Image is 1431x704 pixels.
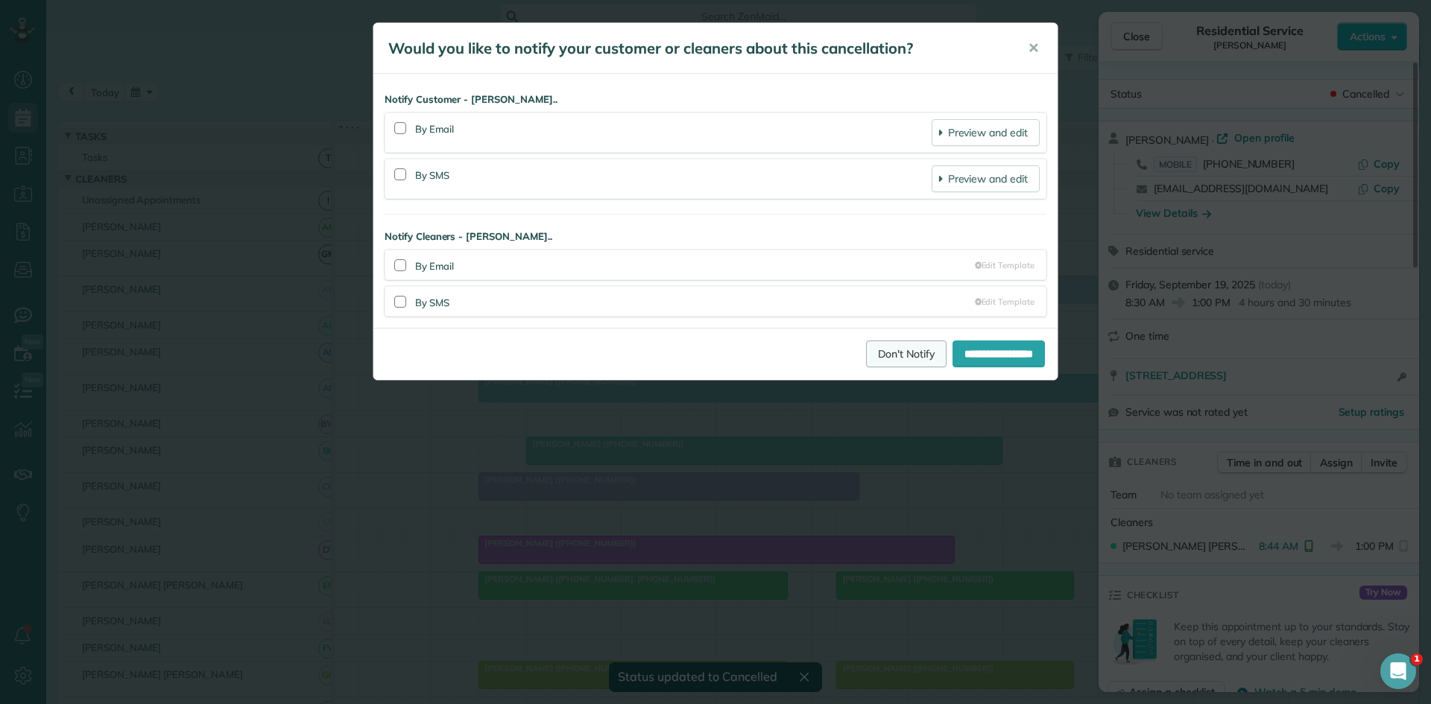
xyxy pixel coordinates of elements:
[1028,39,1039,57] span: ✕
[415,256,975,273] div: By Email
[866,340,947,367] a: Don't Notify
[1411,653,1423,665] span: 1
[975,296,1034,308] a: Edit Template
[415,165,932,192] div: By SMS
[975,259,1034,271] a: Edit Template
[415,293,975,310] div: By SMS
[932,119,1040,146] a: Preview and edit
[385,229,1046,244] strong: Notify Cleaners - [PERSON_NAME]..
[388,38,1007,59] h5: Would you like to notify your customer or cleaners about this cancellation?
[385,92,1046,107] strong: Notify Customer - [PERSON_NAME]..
[1380,653,1416,689] iframe: Intercom live chat
[415,119,932,146] div: By Email
[932,165,1040,192] a: Preview and edit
